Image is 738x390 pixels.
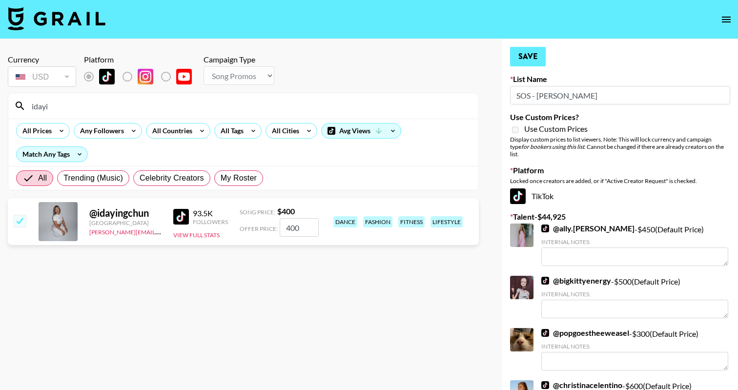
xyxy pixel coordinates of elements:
div: Display custom prices to list viewers. Note: This will lock currency and campaign type . Cannot b... [510,136,730,158]
div: All Prices [17,123,54,138]
div: Match Any Tags [17,147,87,162]
div: @ idayingchun [89,207,162,219]
div: Internal Notes: [541,290,728,298]
button: View Full Stats [173,231,220,239]
div: All Cities [266,123,301,138]
div: 93.5K [193,208,228,218]
a: @bigkittyenergy [541,276,611,286]
div: Avg Views [322,123,401,138]
span: Celebrity Creators [140,172,204,184]
div: fashion [363,216,392,227]
div: Platform [84,55,200,64]
div: fitness [398,216,425,227]
div: USD [10,68,74,85]
button: Save [510,47,546,66]
div: lifestyle [430,216,463,227]
div: Remove selected talent to change platforms [84,66,200,87]
span: Offer Price: [240,225,278,232]
img: TikTok [541,329,549,337]
a: @christinacelentino [541,380,622,390]
div: Internal Notes: [541,343,728,350]
div: Remove selected talent to change your currency [8,64,76,89]
img: TikTok [541,381,549,389]
em: for bookers using this list [521,143,584,150]
img: Instagram [138,69,153,84]
div: Currency [8,55,76,64]
label: Talent - $ 44,925 [510,212,730,222]
a: [PERSON_NAME][EMAIL_ADDRESS][DOMAIN_NAME] [89,226,234,236]
input: Search by User Name [26,98,472,114]
img: Grail Talent [8,7,105,30]
span: Use Custom Prices [524,124,588,134]
div: - $ 300 (Default Price) [541,328,728,370]
a: @popgoestheeweasel [541,328,629,338]
span: Trending (Music) [63,172,123,184]
span: My Roster [221,172,257,184]
img: TikTok [173,209,189,225]
div: Locked once creators are added, or if "Active Creator Request" is checked. [510,177,730,185]
img: TikTok [99,69,115,84]
a: @ally.[PERSON_NAME] [541,224,635,233]
label: List Name [510,74,730,84]
div: All Countries [146,123,194,138]
img: TikTok [510,188,526,204]
div: Any Followers [74,123,126,138]
img: TikTok [541,277,549,285]
div: - $ 450 (Default Price) [541,224,728,266]
img: TikTok [541,225,549,232]
label: Use Custom Prices? [510,112,730,122]
span: All [38,172,47,184]
input: 400 [280,218,319,237]
strong: $ 400 [277,206,295,216]
img: YouTube [176,69,192,84]
div: All Tags [215,123,246,138]
div: Campaign Type [204,55,274,64]
div: Internal Notes: [541,238,728,246]
div: dance [333,216,357,227]
div: TikTok [510,188,730,204]
button: open drawer [717,10,736,29]
label: Platform [510,165,730,175]
span: Song Price: [240,208,275,216]
div: - $ 500 (Default Price) [541,276,728,318]
div: [GEOGRAPHIC_DATA] [89,219,162,226]
div: Followers [193,218,228,226]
